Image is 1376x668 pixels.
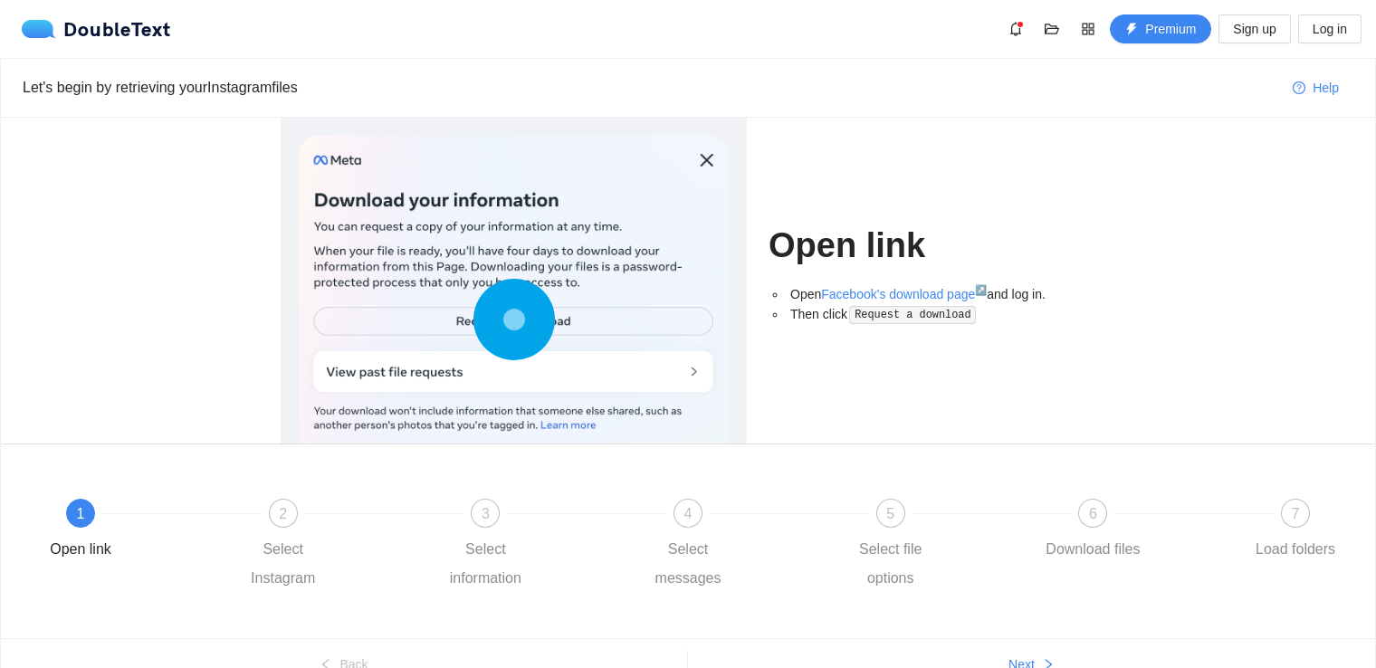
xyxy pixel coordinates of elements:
[1313,19,1347,39] span: Log in
[769,224,1095,267] h1: Open link
[635,535,741,593] div: Select messages
[1002,22,1029,36] span: bell
[787,304,1095,325] li: Then click
[1125,23,1138,37] span: thunderbolt
[1001,14,1030,43] button: bell
[1278,73,1353,102] button: question-circleHelp
[1046,535,1140,564] div: Download files
[1037,14,1066,43] button: folder-open
[1233,19,1276,39] span: Sign up
[635,499,838,593] div: 4Select messages
[1075,22,1102,36] span: appstore
[1292,506,1300,521] span: 7
[28,499,231,564] div: 1Open link
[482,506,490,521] span: 3
[849,306,976,324] code: Request a download
[1040,499,1243,564] div: 6Download files
[838,499,1041,593] div: 5Select file options
[1110,14,1211,43] button: thunderboltPremium
[433,499,635,593] div: 3Select information
[231,499,434,593] div: 2Select Instagram
[1256,535,1335,564] div: Load folders
[1038,22,1065,36] span: folder-open
[77,506,85,521] span: 1
[1298,14,1362,43] button: Log in
[433,535,538,593] div: Select information
[1218,14,1290,43] button: Sign up
[821,287,987,301] a: Facebook's download page↗
[975,284,987,295] sup: ↗
[231,535,336,593] div: Select Instagram
[22,20,171,38] a: logoDoubleText
[886,506,894,521] span: 5
[23,76,1278,99] div: Let's begin by retrieving your Instagram files
[279,506,287,521] span: 2
[1243,499,1348,564] div: 7Load folders
[22,20,63,38] img: logo
[1293,81,1305,96] span: question-circle
[787,284,1095,304] li: Open and log in.
[838,535,943,593] div: Select file options
[1145,19,1196,39] span: Premium
[50,535,111,564] div: Open link
[22,20,171,38] div: DoubleText
[1089,506,1097,521] span: 6
[684,506,693,521] span: 4
[1074,14,1103,43] button: appstore
[1313,78,1339,98] span: Help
